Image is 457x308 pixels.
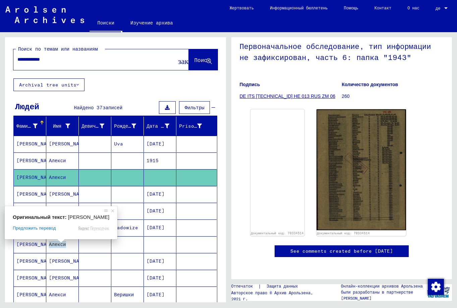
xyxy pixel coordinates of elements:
ya-tr-span: Archival tree units [19,82,76,88]
ya-tr-span: [PERSON_NAME] [49,258,88,265]
ya-tr-span: Людей [15,101,39,111]
ya-tr-span: Алекси [49,157,66,164]
ya-tr-span: [PERSON_NAME] [16,258,56,265]
mat-cell: [DATE] [144,287,176,303]
button: Clear [175,53,189,66]
div: Дата рождения [147,121,178,131]
ya-tr-span: де [436,6,440,11]
span: [PERSON_NAME] [68,214,109,220]
ya-tr-span: [PERSON_NAME] [16,274,56,282]
ya-tr-span: Найдено 37 [74,105,103,111]
ya-tr-span: Поиск [194,57,210,63]
ya-tr-span: [PERSON_NAME] [16,241,56,248]
a: Поиски [90,15,122,32]
a: Изучение архива [122,15,181,31]
mat-cell: [DATE] [144,270,176,286]
button: Фильтры [179,101,210,114]
a: Отпечаток [231,283,259,290]
ya-tr-span: Веришки [114,291,134,298]
mat-header-cell: Девичья фамилия [79,117,111,135]
ya-tr-span: Подпись [240,82,260,87]
ya-tr-span: закрыть [178,56,205,64]
div: Фамилия [16,121,46,131]
ya-tr-span: Изучение архива [130,17,173,28]
ya-tr-span: [PERSON_NAME] [49,191,88,198]
ya-tr-span: [PERSON_NAME] [16,174,56,181]
ya-tr-span: О нас [407,3,419,13]
div: Девичья фамилия [81,121,113,131]
ya-tr-span: Padowize [114,224,138,231]
ya-tr-span: Контакт [375,3,391,13]
ya-tr-span: [PERSON_NAME] [49,140,88,147]
ya-tr-span: Авторское право © Архив Арользена, 2021 г. [231,290,313,301]
ya-tr-span: записей [103,105,122,111]
mat-header-cell: Фамилия [14,117,46,135]
mat-header-cell: Имя [46,117,79,135]
ya-tr-span: [PERSON_NAME] [49,274,88,282]
ya-tr-span: Алекси [49,291,66,298]
button: Поиск [189,49,218,70]
div: | [231,283,314,290]
mat-cell: 1915 [144,152,176,169]
a: Документальный код: 70334514 [251,231,304,235]
a: Защита данных [261,283,306,290]
ya-tr-span: Защита данных [267,283,298,289]
ya-tr-span: Prisoner # [179,123,209,129]
ya-tr-span: Дата рождения [147,123,183,129]
a: See comments created before [DATE] [290,248,393,255]
img: yv_logo.png [426,284,451,301]
button: Archival tree units [13,78,84,91]
ya-tr-span: Помощь [344,3,358,13]
ya-tr-span: Алекси [49,241,66,248]
ya-tr-span: Информационный бюллетень [270,3,328,13]
ya-tr-span: Первоначальное обследование, тип информации не зафиксирован, часть 6: папка "1943" [240,42,431,62]
mat-header-cell: Дата рождения [144,117,176,135]
ya-tr-span: были разработаны в партнерстве [PERSON_NAME] [341,290,413,301]
img: Arolsen_neg.svg [5,6,84,23]
mat-header-cell: Рождение [111,117,144,135]
ya-tr-span: Рождение [114,123,136,129]
mat-cell: [DATE] [144,253,176,269]
p: 260 [342,93,444,100]
div: Имя [49,121,78,131]
mat-cell: [DATE] [144,186,176,202]
img: Изменить согласие [428,279,444,295]
ya-tr-span: Поиск по темам или названиям [18,46,98,52]
div: Prisoner # [179,121,210,131]
ya-tr-span: Онлайн-коллекции архивов Арользена [341,284,423,289]
span: Оригинальный текст: [13,214,67,220]
ya-tr-span: [PERSON_NAME] [16,291,56,298]
ya-tr-span: [PERSON_NAME] [16,157,56,164]
ya-tr-span: [PERSON_NAME] [16,191,56,198]
ya-tr-span: See comments created before [DATE] [290,248,393,254]
span: Предложить перевод [13,225,56,231]
mat-cell: [DATE] [144,220,176,236]
div: Рождение [114,121,145,131]
ya-tr-span: [PERSON_NAME] [16,140,56,147]
mat-header-cell: Prisoner # [176,117,217,135]
ya-tr-span: Отпечаток [231,283,253,289]
a: Документальный код: 70334514 [317,231,370,235]
ya-tr-span: Фильтры [185,105,205,111]
img: 002.jpg [317,109,406,230]
ya-tr-span: Количество документов [342,82,398,87]
ya-tr-span: Имя [53,123,61,129]
mat-cell: [DATE] [144,203,176,219]
ya-tr-span: Жертвовать [230,3,254,13]
ya-tr-span: Алекси [49,174,66,181]
ya-tr-span: Поиски [98,17,114,28]
mat-cell: [DATE] [144,136,176,152]
ya-tr-span: Девичья фамилия [81,123,124,129]
a: DE ITS [TECHNICAL_ID] HE 013 RUS ZM 06 [240,94,336,99]
ya-tr-span: Uva [114,140,123,147]
ya-tr-span: Фамилия [16,123,36,129]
